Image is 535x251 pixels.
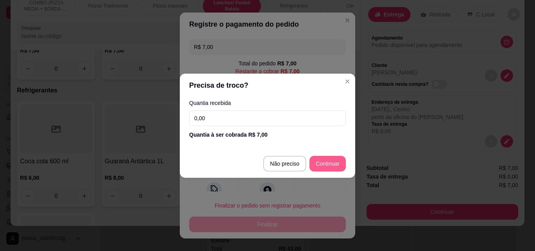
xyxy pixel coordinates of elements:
[189,131,346,139] div: Quantia à ser cobrada R$ 7,00
[309,156,346,172] button: Continuar
[189,100,346,106] label: Quantia recebida
[341,75,354,88] button: Close
[180,74,355,97] header: Precisa de troco?
[263,156,307,172] button: Não preciso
